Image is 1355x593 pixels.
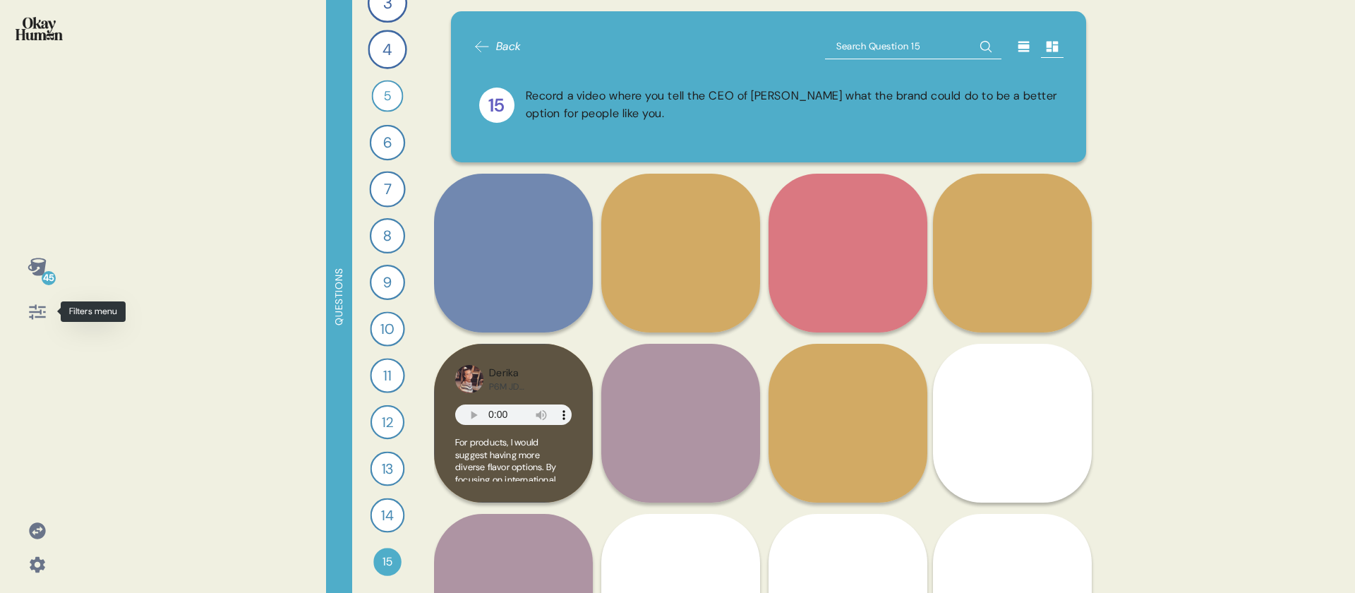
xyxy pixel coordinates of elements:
[825,34,1001,59] input: Search Question 15
[526,88,1059,123] div: Record a video where you tell the CEO of [PERSON_NAME] what the brand could do to be a better opt...
[370,311,404,346] div: 10
[373,548,402,576] div: 15
[371,452,405,486] div: 13
[496,38,522,55] span: Back
[369,171,405,207] div: 7
[42,271,56,285] div: 45
[372,80,404,112] div: 5
[371,405,404,439] div: 12
[16,17,63,40] img: okayhuman.3b1b6348.png
[489,366,560,381] div: Derika
[370,358,404,393] div: 11
[370,265,405,300] div: 9
[368,30,406,68] div: 4
[489,381,560,393] div: P6M JD Customer
[371,498,405,533] div: 14
[370,125,405,160] div: 6
[455,365,483,393] img: profilepic_8019758511452758.jpg
[479,88,514,123] div: 15
[61,301,126,322] div: Filters menu
[370,218,405,253] div: 8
